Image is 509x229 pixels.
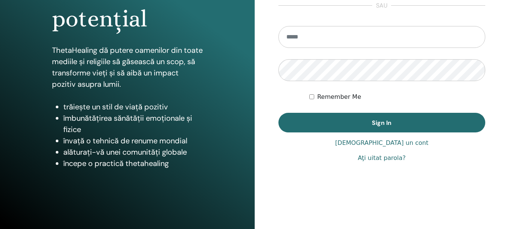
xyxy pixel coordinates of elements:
[335,138,428,148] a: [DEMOGRAPHIC_DATA] un cont
[63,146,203,158] li: alăturați-vă unei comunități globale
[63,112,203,135] li: îmbunătățirea sănătății emoționale și fizice
[63,158,203,169] li: începe o practică thetahealing
[309,92,485,101] div: Keep me authenticated indefinitely or until I manually logout
[372,1,391,10] span: sau
[52,45,203,90] p: ThetaHealing dă putere oamenilor din toate mediile și religiile să găsească un scop, să transform...
[278,113,486,132] button: Sign In
[358,154,406,163] a: Aţi uitat parola?
[63,101,203,112] li: trăiește un stil de viață pozitiv
[372,119,391,127] span: Sign In
[63,135,203,146] li: învață o tehnică de renume mondial
[317,92,361,101] label: Remember Me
